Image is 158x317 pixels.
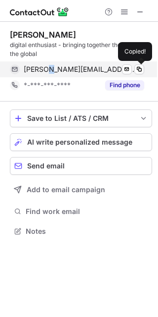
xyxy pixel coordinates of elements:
[26,207,148,216] span: Find work email
[10,205,152,218] button: Find work email
[10,30,76,40] div: [PERSON_NAME]
[10,133,152,151] button: AI write personalized message
[27,162,65,170] span: Send email
[10,224,152,238] button: Notes
[10,157,152,175] button: Send email
[27,138,132,146] span: AI write personalized message
[27,186,105,194] span: Add to email campaign
[10,109,152,127] button: save-profile-one-click
[10,41,152,58] div: digital enthusiast - bringing together the local and the global
[27,114,135,122] div: Save to List / ATS / CRM
[10,6,69,18] img: ContactOut v5.3.10
[105,80,144,90] button: Reveal Button
[26,227,148,236] span: Notes
[10,181,152,199] button: Add to email campaign
[24,65,137,74] span: [PERSON_NAME][EMAIL_ADDRESS][DOMAIN_NAME]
